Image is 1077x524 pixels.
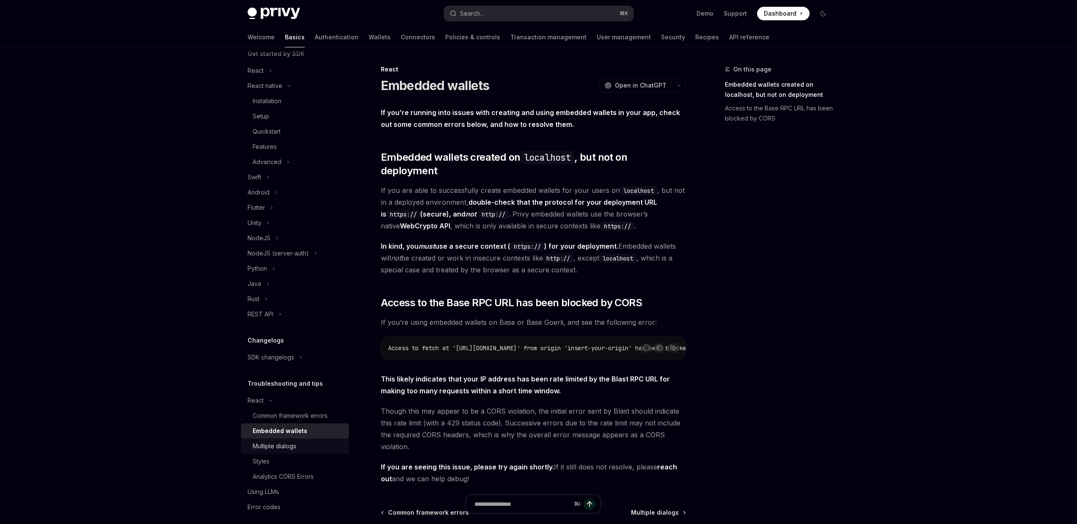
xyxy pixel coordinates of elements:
div: Rust [248,294,259,304]
code: localhost [521,151,575,164]
button: Toggle Python section [241,261,349,276]
div: Swift [248,172,261,182]
button: Toggle NodeJS section [241,230,349,246]
span: Dashboard [764,9,796,18]
button: Toggle React native section [241,78,349,93]
img: dark logo [248,8,300,19]
a: Welcome [248,27,275,47]
em: not [391,254,401,262]
div: Java [248,279,261,289]
button: Toggle Java section [241,276,349,291]
span: If you’re using embedded wallets on Base or Base Goerli, and see the following error: [381,316,686,328]
em: must [419,242,435,250]
a: Common framework errors [241,408,349,423]
span: ⌘ K [620,10,628,17]
div: React [381,65,686,74]
button: Toggle REST API section [241,307,349,322]
a: Installation [241,93,349,109]
button: Toggle Advanced section [241,154,349,170]
button: Open in ChatGPT [599,78,672,93]
button: Toggle SDK changelogs section [241,350,349,365]
span: If you are able to successfully create embedded wallets for your users on , but not in a deployed... [381,184,686,232]
div: NodeJS [248,233,270,243]
a: Support [724,9,747,18]
a: Demo [697,9,713,18]
button: Toggle React section [241,63,349,78]
div: Flutter [248,203,265,213]
code: https:// [510,242,544,251]
span: Though this may appear to be a CORS violation, the initial error sent by Blast should indicate th... [381,405,686,453]
button: Toggle Swift section [241,170,349,185]
div: Unity [248,218,262,228]
div: Search... [460,8,484,19]
div: Error codes [248,502,281,512]
a: Styles [241,454,349,469]
code: https:// [386,210,420,219]
a: Recipes [695,27,719,47]
a: User management [597,27,651,47]
a: Security [661,27,685,47]
button: Report incorrect code [641,342,652,353]
a: Authentication [315,27,358,47]
code: http:// [478,210,509,219]
a: Error codes [241,499,349,515]
strong: If you are seeing this issue, please try again shortly. [381,463,554,471]
button: Toggle dark mode [816,7,830,20]
button: Toggle Rust section [241,291,349,307]
div: REST API [248,309,273,319]
a: Dashboard [757,7,810,20]
a: Quickstart [241,124,349,139]
a: Basics [285,27,305,47]
div: Setup [253,111,269,121]
div: React [248,66,264,76]
a: Policies & controls [445,27,500,47]
code: http:// [543,254,573,263]
div: Multiple dialogs [253,441,296,451]
button: Open search [444,6,634,21]
a: Wallets [369,27,391,47]
button: Toggle NodeJS (server-auth) section [241,246,349,261]
div: NodeJS (server-auth) [248,248,309,258]
a: Using LLMs [241,484,349,499]
div: Analytics CORS Errors [253,472,314,482]
a: Embedded wallets created on localhost, but not on deployment [725,78,837,102]
span: Embedded wallets created on , but not on deployment [381,151,686,178]
span: If it still does not resolve, please and we can help debug! [381,461,686,485]
div: Using LLMs [248,487,279,497]
em: not [466,210,477,218]
code: localhost [620,186,657,195]
a: Embedded wallets [241,423,349,439]
button: Toggle Android section [241,185,349,200]
span: Embedded wallets will be created or work in insecure contexts like , except , which is a special ... [381,240,686,276]
a: Access to the Base RPC URL has been blocked by CORS [725,102,837,125]
div: Installation [253,96,281,106]
a: WebCrypto API [400,222,450,230]
div: React [248,395,264,406]
span: Open in ChatGPT [615,81,667,90]
strong: In kind, you use a secure context ( ) for your deployment. [381,242,618,250]
div: Embedded wallets [253,426,307,436]
span: Access to the Base RPC URL has been blocked by CORS [381,296,642,310]
div: SDK changelogs [248,352,294,362]
a: Multiple dialogs [241,439,349,454]
div: React native [248,81,282,91]
div: Features [253,142,277,152]
strong: double-check that the protocol for your deployment URL is (secure), and [381,198,657,218]
input: Ask a question... [474,495,570,513]
strong: If you’re running into issues with creating and using embedded wallets in your app, check out som... [381,108,680,129]
a: API reference [729,27,769,47]
div: Python [248,263,267,274]
strong: This likely indicates that your IP address has been rate limited by the Blast RPC URL for making ... [381,375,670,395]
h5: Troubleshooting and tips [248,379,323,389]
button: Send message [584,498,595,510]
a: Transaction management [510,27,587,47]
h5: Changelogs [248,335,284,346]
a: Features [241,139,349,154]
div: Advanced [253,157,281,167]
button: Toggle Flutter section [241,200,349,215]
span: Access to fetch at '[URL][DOMAIN_NAME]' from origin 'insert-your-origin' has been blocked by CORS... [388,344,750,352]
a: Setup [241,109,349,124]
code: https:// [600,222,634,231]
a: Connectors [401,27,435,47]
div: Styles [253,456,270,466]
